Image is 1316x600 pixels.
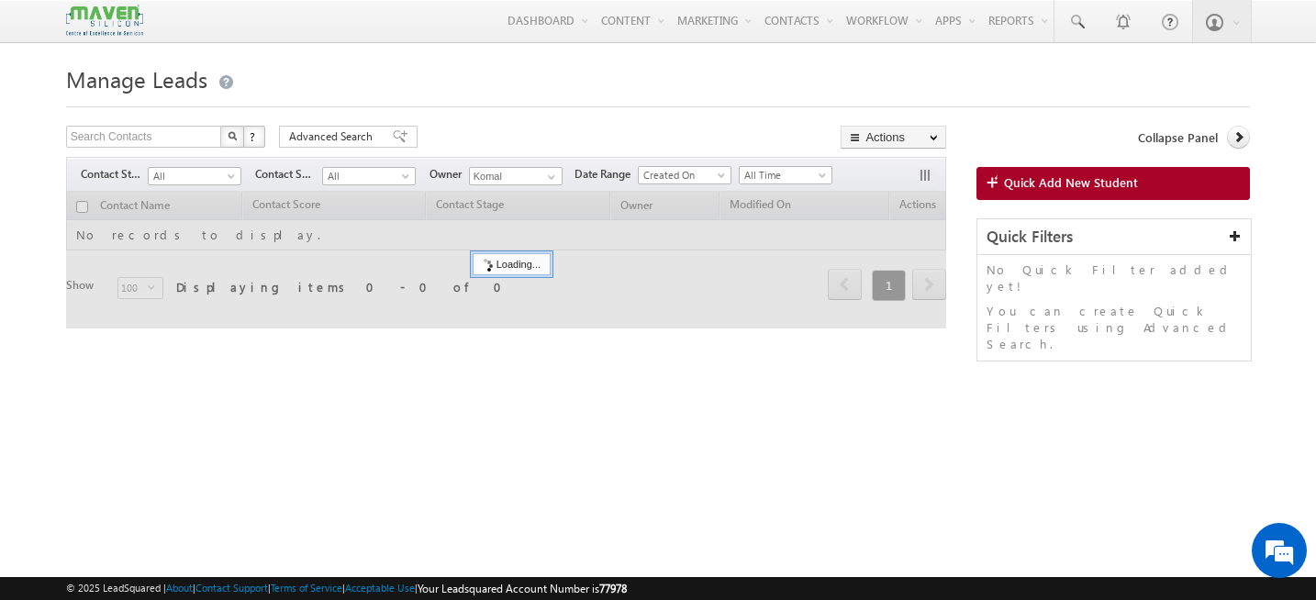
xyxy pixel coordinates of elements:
[638,166,731,184] a: Created On
[1004,174,1138,191] span: Quick Add New Student
[977,219,1251,255] div: Quick Filters
[250,128,258,144] span: ?
[195,582,268,594] a: Contact Support
[574,166,638,183] span: Date Range
[739,166,832,184] a: All Time
[987,261,1242,294] p: No Quick Filter added yet!
[228,131,237,140] img: Search
[271,582,342,594] a: Terms of Service
[66,5,143,37] img: Custom Logo
[841,126,946,149] button: Actions
[976,167,1250,200] a: Quick Add New Student
[149,168,236,184] span: All
[538,168,561,186] a: Show All Items
[473,253,551,275] div: Loading...
[639,167,726,183] span: Created On
[469,167,563,185] input: Type to Search
[148,167,241,185] a: All
[289,128,378,145] span: Advanced Search
[345,582,415,594] a: Acceptable Use
[599,582,627,595] span: 77978
[166,582,193,594] a: About
[66,64,207,94] span: Manage Leads
[255,166,322,183] span: Contact Source
[81,166,148,183] span: Contact Stage
[740,167,827,183] span: All Time
[1138,129,1218,146] span: Collapse Panel
[418,582,627,595] span: Your Leadsquared Account Number is
[987,303,1242,352] p: You can create Quick Filters using Advanced Search.
[429,166,469,183] span: Owner
[323,168,410,184] span: All
[66,580,627,597] span: © 2025 LeadSquared | | | | |
[243,126,265,148] button: ?
[322,167,416,185] a: All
